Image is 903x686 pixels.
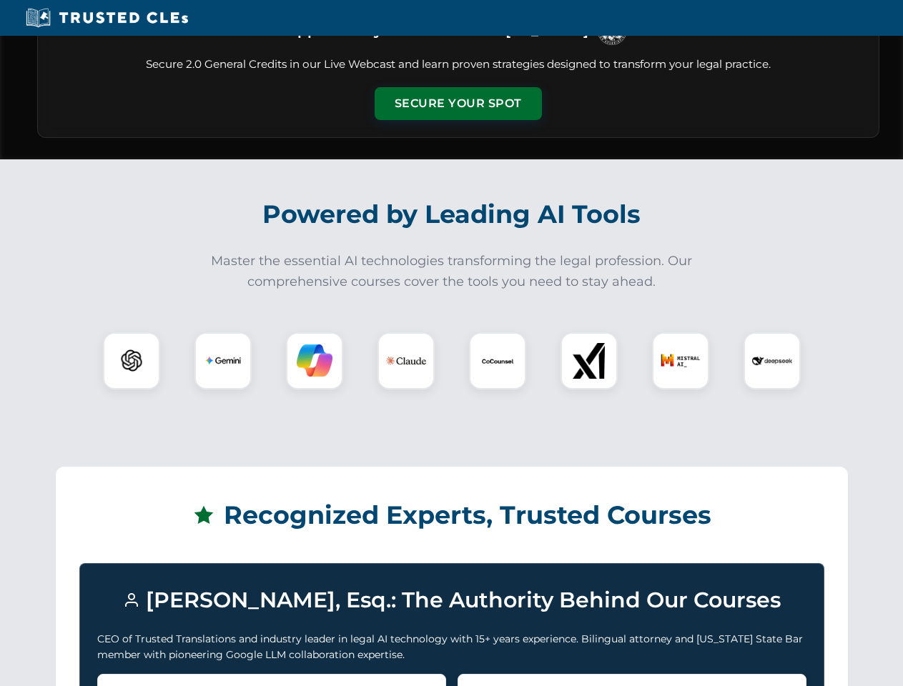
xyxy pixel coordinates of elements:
[469,332,526,389] div: CoCounsel
[97,631,806,663] p: CEO of Trusted Translations and industry leader in legal AI technology with 15+ years experience....
[194,332,252,389] div: Gemini
[297,343,332,379] img: Copilot Logo
[202,251,702,292] p: Master the essential AI technologies transforming the legal profession. Our comprehensive courses...
[56,189,848,239] h2: Powered by Leading AI Tools
[752,341,792,381] img: DeepSeek Logo
[103,332,160,389] div: ChatGPT
[111,340,152,382] img: ChatGPT Logo
[744,332,801,389] div: DeepSeek
[97,581,806,620] h3: [PERSON_NAME], Esq.: The Authority Behind Our Courses
[480,343,515,379] img: CoCounsel Logo
[286,332,343,389] div: Copilot
[561,332,618,389] div: xAI
[378,332,435,389] div: Claude
[205,343,241,379] img: Gemini Logo
[21,7,192,29] img: Trusted CLEs
[386,341,426,381] img: Claude Logo
[571,343,607,379] img: xAI Logo
[79,490,824,540] h2: Recognized Experts, Trusted Courses
[661,341,701,381] img: Mistral AI Logo
[375,87,542,120] button: Secure Your Spot
[55,56,862,73] p: Secure 2.0 General Credits in our Live Webcast and learn proven strategies designed to transform ...
[652,332,709,389] div: Mistral AI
